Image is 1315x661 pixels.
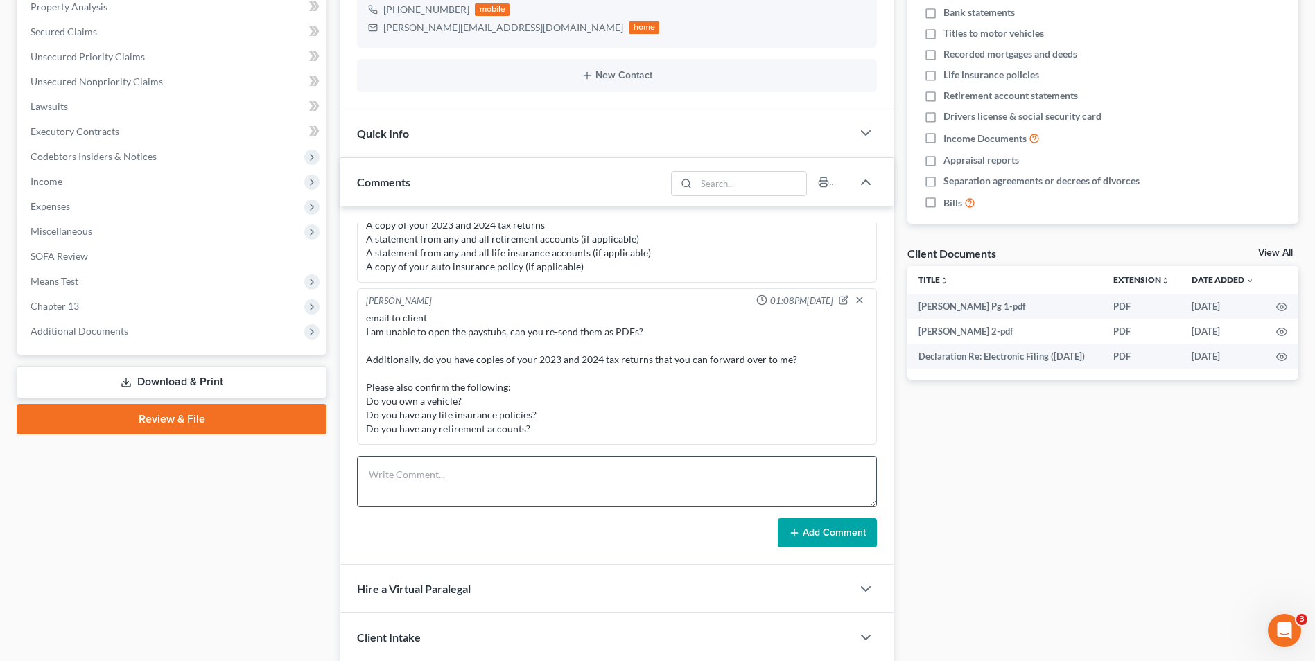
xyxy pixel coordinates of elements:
[31,275,78,287] span: Means Test
[19,69,326,94] a: Unsecured Nonpriority Claims
[31,100,68,112] span: Lawsuits
[383,21,623,35] div: [PERSON_NAME][EMAIL_ADDRESS][DOMAIN_NAME]
[1102,344,1181,369] td: PDF
[31,51,145,62] span: Unsecured Priority Claims
[943,6,1015,19] span: Bank statements
[943,153,1019,167] span: Appraisal reports
[629,21,659,34] div: home
[19,94,326,119] a: Lawsuits
[907,294,1102,319] td: [PERSON_NAME] Pg 1-pdf
[31,225,92,237] span: Miscellaneous
[17,404,326,434] a: Review & File
[1268,614,1301,647] iframe: Intercom live chat
[357,631,421,644] span: Client Intake
[943,174,1140,188] span: Separation agreements or decrees of divorces
[943,109,1101,123] span: Drivers license & social security card
[31,250,88,262] span: SOFA Review
[943,89,1078,103] span: Retirement account statements
[943,132,1027,146] span: Income Documents
[1181,344,1265,369] td: [DATE]
[31,300,79,312] span: Chapter 13
[357,175,410,188] span: Comments
[366,294,432,308] div: [PERSON_NAME]
[696,172,806,195] input: Search...
[357,127,409,140] span: Quick Info
[19,44,326,69] a: Unsecured Priority Claims
[366,311,868,436] div: email to client I am unable to open the paystubs, can you re-send them as PDFs? Additionally, do ...
[1192,274,1254,285] a: Date Added expand_more
[1113,274,1169,285] a: Extensionunfold_more
[907,344,1102,369] td: Declaration Re: Electronic Filing ([DATE])
[1161,276,1169,285] i: unfold_more
[31,150,157,162] span: Codebtors Insiders & Notices
[31,26,97,37] span: Secured Claims
[1102,319,1181,344] td: PDF
[770,294,833,308] span: 01:08PM[DATE]
[940,276,948,285] i: unfold_more
[19,244,326,269] a: SOFA Review
[907,246,996,261] div: Client Documents
[918,274,948,285] a: Titleunfold_more
[31,125,119,137] span: Executory Contracts
[1296,614,1307,625] span: 3
[31,175,62,187] span: Income
[943,47,1077,61] span: Recorded mortgages and deeds
[943,68,1039,82] span: Life insurance policies
[1258,248,1293,258] a: View All
[1102,294,1181,319] td: PDF
[31,1,107,12] span: Property Analysis
[1181,319,1265,344] td: [DATE]
[475,3,510,16] div: mobile
[31,76,163,87] span: Unsecured Nonpriority Claims
[31,325,128,337] span: Additional Documents
[17,366,326,398] a: Download & Print
[778,518,877,547] button: Add Comment
[1181,294,1265,319] td: [DATE]
[943,196,962,210] span: Bills
[943,26,1044,40] span: Titles to motor vehicles
[368,70,866,81] button: New Contact
[907,319,1102,344] td: [PERSON_NAME] 2-pdf
[383,3,469,17] div: [PHONE_NUMBER]
[19,119,326,144] a: Executory Contracts
[357,582,471,595] span: Hire a Virtual Paralegal
[19,19,326,44] a: Secured Claims
[1246,276,1254,285] i: expand_more
[31,200,70,212] span: Expenses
